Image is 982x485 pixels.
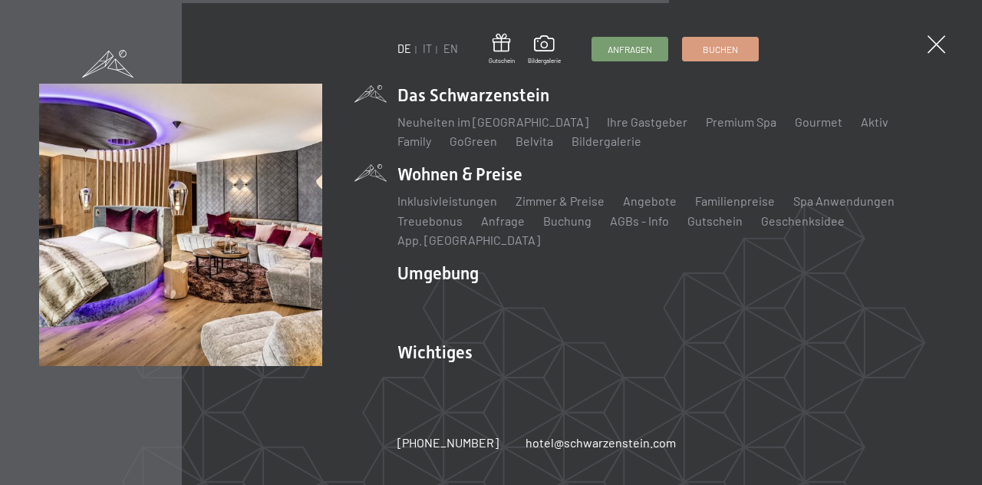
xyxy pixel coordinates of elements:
[397,193,497,208] a: Inklusivleistungen
[793,193,895,208] a: Spa Anwendungen
[526,434,676,451] a: hotel@schwarzenstein.com
[397,42,411,55] a: DE
[683,38,758,61] a: Buchen
[687,213,743,228] a: Gutschein
[397,114,588,129] a: Neuheiten im [GEOGRAPHIC_DATA]
[623,193,677,208] a: Angebote
[610,213,669,228] a: AGBs - Info
[761,213,845,228] a: Geschenksidee
[703,43,738,56] span: Buchen
[528,57,561,65] span: Bildergalerie
[695,193,775,208] a: Familienpreise
[450,134,497,148] a: GoGreen
[608,43,652,56] span: Anfragen
[397,213,463,228] a: Treuebonus
[397,434,499,451] a: [PHONE_NUMBER]
[397,233,540,247] a: App. [GEOGRAPHIC_DATA]
[481,213,525,228] a: Anfrage
[861,114,888,129] a: Aktiv
[397,134,431,148] a: Family
[516,193,605,208] a: Zimmer & Preise
[607,114,687,129] a: Ihre Gastgeber
[543,213,592,228] a: Buchung
[706,114,776,129] a: Premium Spa
[795,114,842,129] a: Gourmet
[489,57,515,65] span: Gutschein
[423,42,432,55] a: IT
[489,34,515,65] a: Gutschein
[516,134,553,148] a: Belvita
[572,134,641,148] a: Bildergalerie
[397,435,499,450] span: [PHONE_NUMBER]
[443,42,458,55] a: EN
[592,38,667,61] a: Anfragen
[528,35,561,64] a: Bildergalerie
